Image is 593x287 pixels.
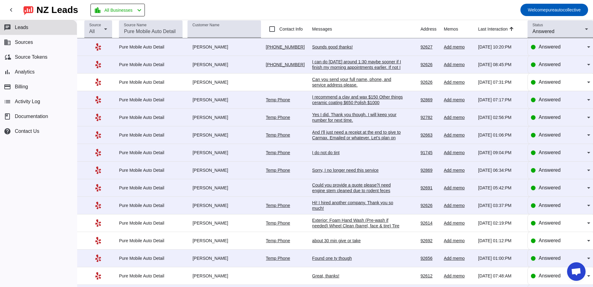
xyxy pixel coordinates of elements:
[444,203,473,208] div: Add memo
[95,78,102,86] mat-icon: Yelp
[539,273,561,278] span: Answered
[266,115,290,120] a: Temp Phone
[539,203,561,208] span: Answered
[95,149,102,156] mat-icon: Yelp
[136,6,143,14] mat-icon: chevron_left
[95,237,102,244] mat-icon: Yelp
[528,7,546,12] span: Welcome
[4,98,11,105] mat-icon: list
[478,273,523,279] div: [DATE] 07:48:AM
[15,129,39,134] span: Contact Us
[187,220,261,226] div: [PERSON_NAME]
[312,20,421,38] th: Messages
[95,167,102,174] mat-icon: Yelp
[23,5,33,15] img: logo
[4,68,11,76] mat-icon: bar_chart
[420,44,439,50] div: 92627
[478,132,523,138] div: [DATE] 01:06:PM
[192,23,219,27] mat-label: Customer Name
[187,97,261,103] div: [PERSON_NAME]
[532,23,543,27] mat-label: Status
[15,84,28,90] span: Billing
[187,132,261,138] div: [PERSON_NAME]
[312,200,405,211] div: Hi! I hired another company. Thank you so much!
[124,23,146,27] mat-label: Source Name
[539,150,561,155] span: Answered
[420,238,439,243] div: 92692
[187,62,261,67] div: [PERSON_NAME]
[187,203,261,208] div: [PERSON_NAME]
[187,185,261,191] div: [PERSON_NAME]
[15,40,33,45] span: Sources
[15,25,28,30] span: Leads
[266,238,290,243] a: Temp Phone
[478,167,523,173] div: [DATE] 06:34:PM
[478,115,523,120] div: [DATE] 02:56:PM
[95,219,102,227] mat-icon: Yelp
[119,167,183,173] div: Pure Mobile Auto Detail
[444,220,473,226] div: Add memo
[119,79,183,85] div: Pure Mobile Auto Detail
[187,79,261,85] div: [PERSON_NAME]
[420,167,439,173] div: 92869
[478,79,523,85] div: [DATE] 07:31:PM
[444,79,473,85] div: Add memo
[444,255,473,261] div: Add memo
[420,273,439,279] div: 92612
[90,4,145,16] button: All Businesses
[95,131,102,139] mat-icon: Yelp
[119,115,183,120] div: Pure Mobile Auto Detail
[420,185,439,191] div: 92691
[124,28,178,35] input: Pure Mobile Auto Detail
[119,220,183,226] div: Pure Mobile Auto Detail
[478,203,523,208] div: [DATE] 03:37:PM
[312,238,405,243] div: about 30 min give or take
[187,273,261,279] div: [PERSON_NAME]
[119,97,183,103] div: Pure Mobile Auto Detail
[444,273,473,279] div: Add memo
[4,83,11,91] mat-icon: payment
[539,62,561,67] span: Answered
[478,150,523,155] div: [DATE] 09:04:PM
[420,203,439,208] div: 92626
[89,29,95,34] span: All
[95,255,102,262] mat-icon: Yelp
[89,23,101,27] mat-label: Source
[312,112,405,123] div: Yes I did. Thank you though. I will keep your number for next time.
[15,54,48,60] span: Source Tokens
[312,94,405,105] div: I recommend a clay and wax $150 Other things ceramic coating $650 Polish $1000
[187,255,261,261] div: [PERSON_NAME]
[4,113,11,120] span: book
[266,62,305,67] a: [PHONE_NUMBER]
[119,203,183,208] div: Pure Mobile Auto Detail
[119,150,183,155] div: Pure Mobile Auto Detail
[7,6,15,14] mat-icon: chevron_left
[420,62,439,67] div: 92626
[567,262,586,281] a: Open chat
[478,220,523,226] div: [DATE] 02:19:PM
[95,61,102,68] mat-icon: Yelp
[539,220,561,226] span: Answered
[4,53,11,61] mat-icon: cloud_sync
[539,79,561,85] span: Answered
[15,99,40,104] span: Activity Log
[4,39,11,46] mat-icon: business
[444,132,473,138] div: Add memo
[187,115,261,120] div: [PERSON_NAME]
[420,97,439,103] div: 92869
[119,62,183,67] div: Pure Mobile Auto Detail
[95,202,102,209] mat-icon: Yelp
[15,114,48,119] span: Documentation
[444,167,473,173] div: Add memo
[444,238,473,243] div: Add memo
[95,96,102,103] mat-icon: Yelp
[312,273,405,279] div: Great, thanks!
[539,255,561,261] span: Answered
[95,272,102,280] mat-icon: Yelp
[187,44,261,50] div: [PERSON_NAME]
[187,238,261,243] div: [PERSON_NAME]
[119,44,183,50] div: Pure Mobile Auto Detail
[95,43,102,51] mat-icon: Yelp
[420,20,444,38] th: Address
[119,238,183,243] div: Pure Mobile Auto Detail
